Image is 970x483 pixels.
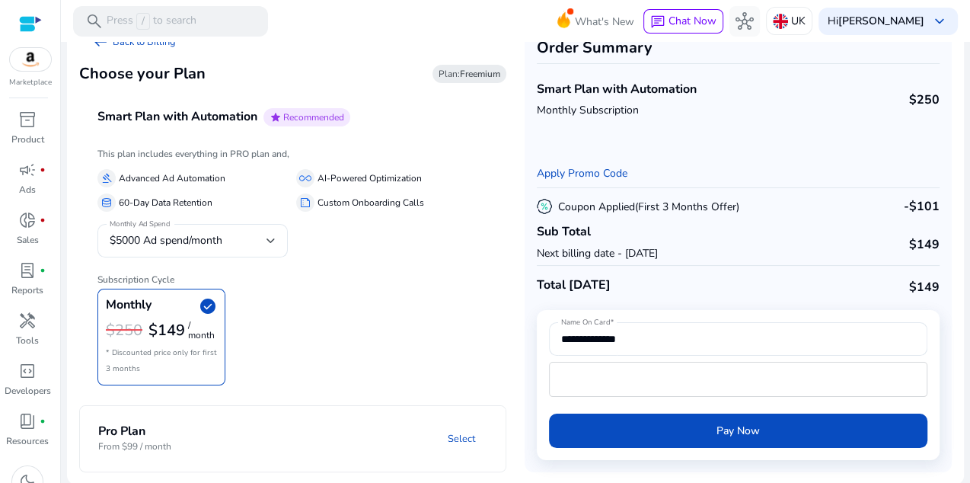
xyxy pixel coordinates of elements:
p: Hi [828,16,924,27]
span: fiber_manual_record [40,167,46,173]
div: Smart Plan with AutomationstarRecommended [79,144,506,398]
mat-expansion-panel-header: Smart Plan with AutomationstarRecommended [79,91,543,144]
iframe: Secure card payment input frame [557,364,919,395]
span: donut_small [18,211,37,229]
a: Apply Promo Code [537,166,627,181]
h4: Total [DATE] [537,278,611,293]
span: search [85,12,104,30]
span: Chat Now [668,14,716,28]
span: Recommended [283,111,344,123]
a: Select [436,425,487,453]
p: / month [188,321,217,341]
mat-label: Monthly Ad Spend [110,219,170,229]
p: Monthly Subscription [537,102,697,118]
span: / [136,13,150,30]
p: 60-Day Data Retention [119,195,212,211]
span: hub [735,12,754,30]
span: check_circle [199,297,217,315]
p: Press to search [107,13,196,30]
p: Advanced Ad Automation [119,171,225,187]
h6: This plan includes everything in PRO plan and, [97,149,488,159]
p: UK [791,8,806,34]
h4: Monthly [106,298,152,312]
span: campaign [18,161,37,179]
p: Marketplace [9,77,52,88]
span: code_blocks [18,362,37,380]
span: lab_profile [18,261,37,280]
h4: -$101 [904,200,940,214]
p: From $99 / month [98,440,171,453]
span: gavel [101,172,113,184]
p: Coupon Applied [558,200,739,215]
span: keyboard_arrow_down [930,12,949,30]
span: book_4 [18,412,37,430]
span: summarize [299,197,311,209]
span: (First 3 Months Offer) [635,200,739,214]
span: Pay Now [716,423,760,439]
h4: $250 [909,93,940,107]
button: Pay Now [549,414,927,448]
h3: Order Summary [537,39,940,57]
button: hub [729,6,760,37]
h4: Pro Plan [98,424,171,439]
p: Sales [17,233,39,247]
span: fiber_manual_record [40,418,46,424]
h4: Smart Plan with Automation [537,82,697,97]
b: $149 [148,320,185,341]
p: * Discounted price only for first 3 months [106,345,217,377]
h4: $149 [909,238,940,252]
span: star [270,111,282,123]
h4: Smart Plan with Automation [97,110,257,124]
button: chatChat Now [643,9,723,34]
p: Tools [16,334,39,347]
p: AI-Powered Optimization [317,171,422,187]
span: $5000 Ad spend/month [110,233,222,248]
span: chat [650,14,665,30]
span: handyman [18,312,37,330]
span: arrow_left_alt [91,33,110,51]
mat-expansion-panel-header: Pro PlanFrom $99 / monthSelect [80,406,542,472]
b: [PERSON_NAME] [838,14,924,28]
b: Freemium [460,68,500,80]
span: What's New [575,8,634,35]
p: Ads [19,183,36,197]
p: Resources [6,434,49,448]
mat-label: Name On Card [561,317,610,328]
p: Product [11,133,44,146]
span: database [101,197,113,209]
p: Next billing date - [DATE] [537,245,658,261]
img: amazon.svg [10,48,51,71]
span: all_inclusive [299,172,311,184]
h4: $149 [909,280,940,295]
span: Plan: [439,68,500,80]
p: Custom Onboarding Calls [317,195,424,211]
span: fiber_manual_record [40,267,46,273]
span: fiber_manual_record [40,217,46,223]
h6: Subscription Cycle [97,262,488,285]
h3: $250 [106,321,142,340]
span: inventory_2 [18,110,37,129]
p: Developers [5,384,51,398]
h4: Sub Total [537,225,658,239]
p: Reports [11,283,43,297]
h3: Choose your Plan [79,65,206,83]
img: uk.svg [773,14,788,29]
